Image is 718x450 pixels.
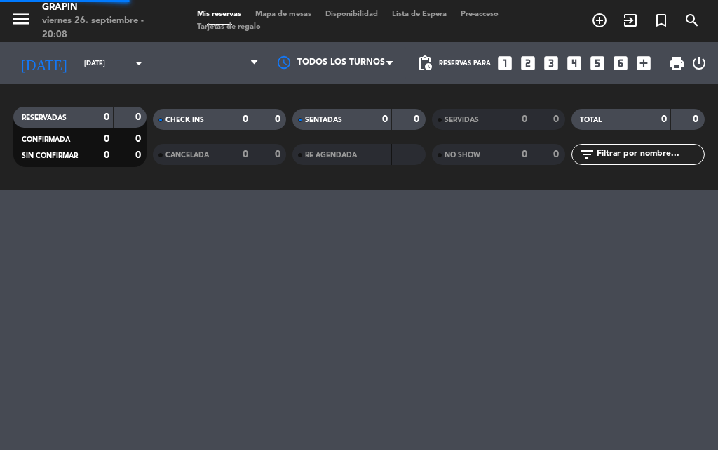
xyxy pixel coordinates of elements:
strong: 0 [135,134,144,144]
span: SENTADAS [305,117,342,124]
strong: 0 [553,150,562,159]
strong: 0 [522,114,527,124]
i: exit_to_app [622,12,639,29]
input: Filtrar por nombre... [595,147,704,162]
i: looks_two [519,54,537,72]
i: power_settings_new [691,55,707,72]
strong: 0 [243,150,248,159]
span: NO SHOW [445,152,480,159]
span: CONFIRMADA [22,136,70,143]
span: Mapa de mesas [248,11,318,18]
span: Disponibilidad [318,11,385,18]
span: CHECK INS [165,117,204,124]
div: GRAPIN [42,1,169,15]
i: looks_3 [542,54,560,72]
strong: 0 [243,114,248,124]
strong: 0 [275,114,283,124]
i: menu [11,8,32,29]
strong: 0 [135,150,144,160]
strong: 0 [104,150,109,160]
div: viernes 26. septiembre - 20:08 [42,14,169,41]
span: CANCELADA [165,152,209,159]
span: Mis reservas [190,11,248,18]
i: turned_in_not [653,12,670,29]
span: pending_actions [416,55,433,72]
strong: 0 [135,112,144,122]
span: RESERVADAS [22,114,67,121]
span: Pre-acceso [454,11,506,18]
i: search [684,12,700,29]
strong: 0 [104,112,109,122]
i: looks_6 [611,54,630,72]
strong: 0 [414,114,422,124]
i: add_circle_outline [591,12,608,29]
span: Reservas para [439,60,491,67]
i: add_box [635,54,653,72]
strong: 0 [275,150,283,159]
strong: 0 [693,114,701,124]
strong: 0 [104,134,109,144]
span: RE AGENDADA [305,152,357,159]
button: menu [11,8,32,34]
i: filter_list [578,146,595,163]
strong: 0 [382,114,388,124]
i: looks_5 [588,54,607,72]
i: looks_4 [565,54,583,72]
i: [DATE] [11,49,77,77]
span: Lista de Espera [385,11,454,18]
div: LOG OUT [691,42,707,84]
strong: 0 [661,114,667,124]
span: print [668,55,685,72]
strong: 0 [522,150,527,159]
span: TOTAL [580,117,602,124]
span: SIN CONFIRMAR [22,152,78,159]
i: looks_one [496,54,514,72]
span: SERVIDAS [445,117,479,124]
i: arrow_drop_down [130,55,147,72]
span: Tarjetas de regalo [190,23,268,31]
strong: 0 [553,114,562,124]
